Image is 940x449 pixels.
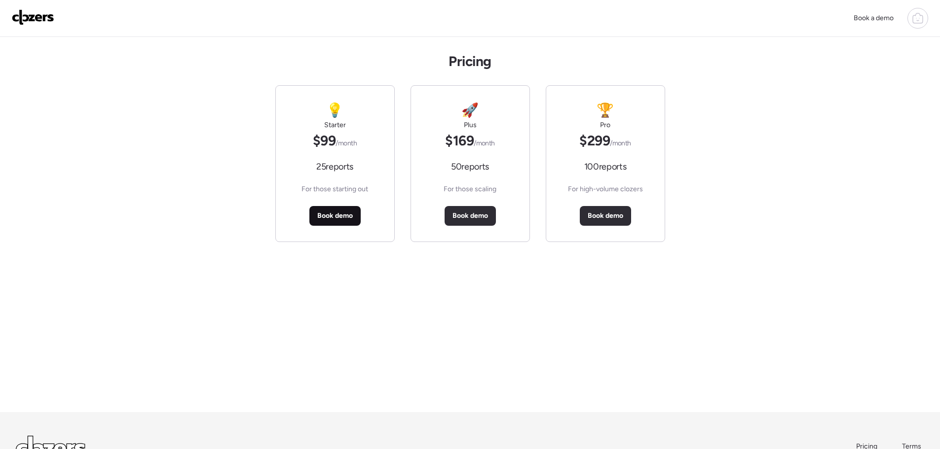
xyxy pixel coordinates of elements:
h2: Starter [324,120,346,130]
span: 50 reports [451,161,489,173]
span: /month [474,139,495,147]
span: Book a demo [854,14,894,22]
span: $299 [579,132,631,149]
span: $99 [313,132,357,149]
h2: Pro [600,120,610,130]
span: Book demo [588,211,623,221]
span: For those scaling [444,184,496,194]
span: /month [336,139,357,147]
h1: Pricing [449,53,491,69]
span: 100 reports [584,161,626,173]
span: Book demo [452,211,488,221]
span: For high-volume clozers [568,184,643,194]
img: Logo [12,9,54,25]
span: 💡 [326,102,343,118]
span: 🏆 [597,102,613,118]
span: Book demo [317,211,353,221]
span: /month [610,139,631,147]
h2: Plus [464,120,477,130]
span: 🚀 [461,102,478,118]
span: 25 reports [316,161,353,173]
span: For those starting out [301,184,368,194]
span: $169 [445,132,494,149]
